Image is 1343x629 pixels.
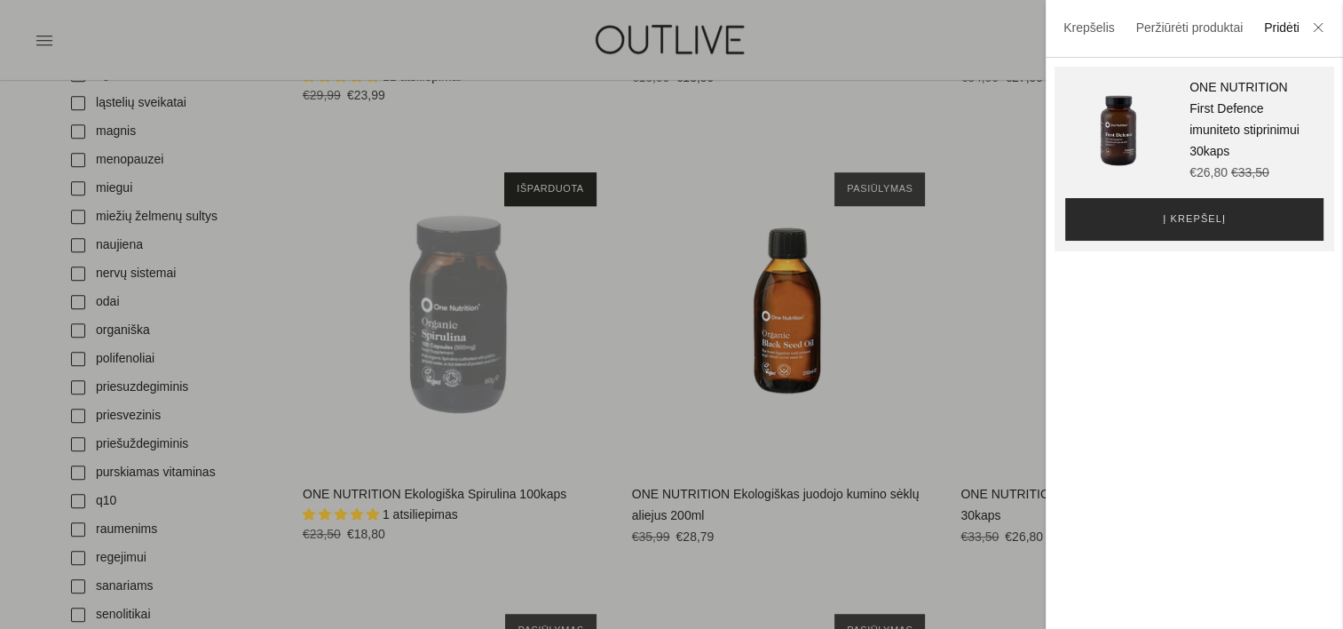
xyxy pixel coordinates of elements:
[1063,20,1115,35] a: Krepšelis
[1231,165,1269,179] s: €33,50
[1135,20,1243,35] a: Peržiūrėti produktai
[1065,198,1323,241] button: Į krepšelį
[1163,211,1226,228] span: Į krepšelį
[1264,18,1300,39] a: Pridėti
[1189,80,1300,158] a: ONE NUTRITION First Defence imuniteto stiprinimui 30kaps
[1189,165,1228,179] span: €26,80
[1065,77,1172,184] img: ONE NUTRITION First Defence imuniteto stiprinimui 30kaps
